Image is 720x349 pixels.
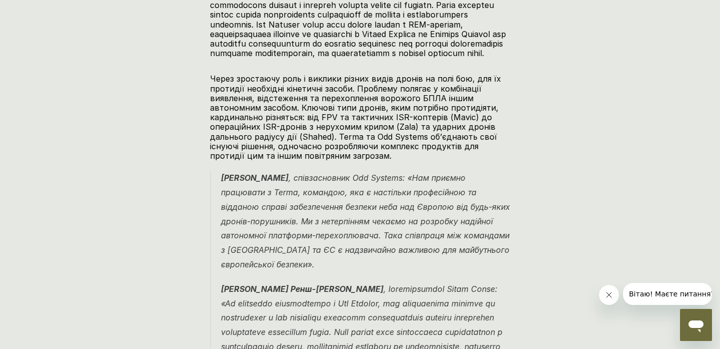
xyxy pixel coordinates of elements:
iframe: Повідомлення від компанії [623,283,712,305]
strong: [PERSON_NAME] [221,173,288,183]
span: Вітаю! Маєте питання? [6,7,91,15]
em: , співзасновник Odd Systems: «Нам приємно працювати з Terma, командою, яка є настільки професійно... [221,173,512,269]
p: Через зростаючу роль і виклики різних видів дронів на полі бою, для їх протидії необхідні кінетич... [210,74,510,161]
iframe: Закрити повідомлення [599,285,619,305]
strong: [PERSON_NAME] Ренш-[PERSON_NAME] [221,284,383,294]
iframe: Кнопка для запуску вікна повідомлень [680,309,712,341]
